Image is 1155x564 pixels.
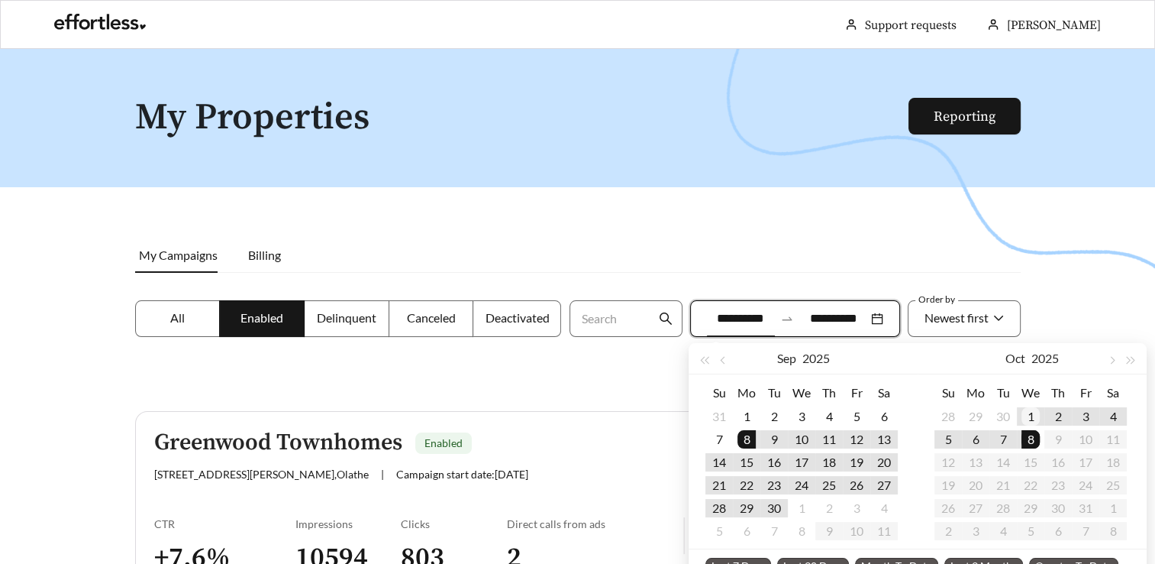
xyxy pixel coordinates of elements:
span: | [381,468,384,481]
div: 30 [765,499,783,517]
td: 2025-10-08 [1017,428,1044,451]
img: line [683,517,685,554]
td: 2025-10-05 [934,428,962,451]
div: 30 [994,407,1012,426]
span: Enabled [424,436,463,449]
td: 2025-09-03 [788,405,815,428]
th: Tu [989,381,1017,405]
td: 2025-09-20 [870,451,898,474]
div: 6 [966,430,985,449]
div: 28 [710,499,728,517]
div: 22 [737,476,756,494]
button: Sep [777,343,796,374]
td: 2025-09-02 [760,405,788,428]
div: 1 [792,499,811,517]
td: 2025-10-04 [870,497,898,520]
td: 2025-10-06 [733,520,760,543]
td: 2025-09-12 [843,428,870,451]
div: 4 [820,407,838,426]
div: 11 [820,430,838,449]
div: 3 [847,499,866,517]
td: 2025-09-04 [815,405,843,428]
div: 15 [737,453,756,472]
td: 2025-10-02 [1044,405,1072,428]
div: 1 [1021,407,1040,426]
div: 3 [1076,407,1095,426]
div: 28 [939,407,957,426]
td: 2025-09-05 [843,405,870,428]
div: 2 [820,499,838,517]
button: 2025 [1031,343,1059,374]
td: 2025-09-11 [815,428,843,451]
div: 25 [820,476,838,494]
td: 2025-09-25 [815,474,843,497]
span: My Campaigns [139,248,218,262]
div: 7 [765,522,783,540]
td: 2025-09-16 [760,451,788,474]
th: Su [934,381,962,405]
td: 2025-09-07 [705,428,733,451]
th: Su [705,381,733,405]
div: 7 [994,430,1012,449]
td: 2025-09-17 [788,451,815,474]
span: Newest first [924,310,989,325]
button: Oct [1005,343,1025,374]
span: [STREET_ADDRESS][PERSON_NAME] , Olathe [154,468,369,481]
button: 2025 [802,343,830,374]
th: Fr [843,381,870,405]
div: Clicks [401,517,507,530]
td: 2025-10-02 [815,497,843,520]
div: 13 [875,430,893,449]
div: Impressions [295,517,402,530]
div: 31 [710,407,728,426]
td: 2025-09-14 [705,451,733,474]
th: Sa [870,381,898,405]
td: 2025-09-28 [705,497,733,520]
span: search [659,312,673,326]
td: 2025-09-23 [760,474,788,497]
td: 2025-09-10 [788,428,815,451]
div: 2 [1049,407,1067,426]
div: 14 [710,453,728,472]
div: 10 [792,430,811,449]
td: 2025-09-15 [733,451,760,474]
div: 6 [875,407,893,426]
div: 19 [847,453,866,472]
th: Mo [962,381,989,405]
td: 2025-09-18 [815,451,843,474]
div: 6 [737,522,756,540]
span: [PERSON_NAME] [1007,18,1101,33]
span: to [780,312,794,326]
div: 4 [875,499,893,517]
div: 20 [875,453,893,472]
td: 2025-09-06 [870,405,898,428]
td: 2025-09-13 [870,428,898,451]
th: Fr [1072,381,1099,405]
th: Sa [1099,381,1127,405]
td: 2025-10-08 [788,520,815,543]
td: 2025-09-21 [705,474,733,497]
td: 2025-10-03 [1072,405,1099,428]
div: 8 [1021,430,1040,449]
span: swap-right [780,312,794,326]
span: Deactivated [485,310,549,325]
div: 16 [765,453,783,472]
td: 2025-09-30 [989,405,1017,428]
td: 2025-09-01 [733,405,760,428]
td: 2025-10-05 [705,520,733,543]
td: 2025-09-27 [870,474,898,497]
div: 7 [710,430,728,449]
td: 2025-09-08 [733,428,760,451]
td: 2025-09-19 [843,451,870,474]
td: 2025-09-29 [962,405,989,428]
span: Canceled [407,310,456,325]
a: Support requests [865,18,957,33]
div: 9 [765,430,783,449]
div: 23 [765,476,783,494]
div: 26 [847,476,866,494]
td: 2025-09-28 [934,405,962,428]
div: 3 [792,407,811,426]
div: CTR [154,517,295,530]
div: 29 [966,407,985,426]
td: 2025-09-29 [733,497,760,520]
